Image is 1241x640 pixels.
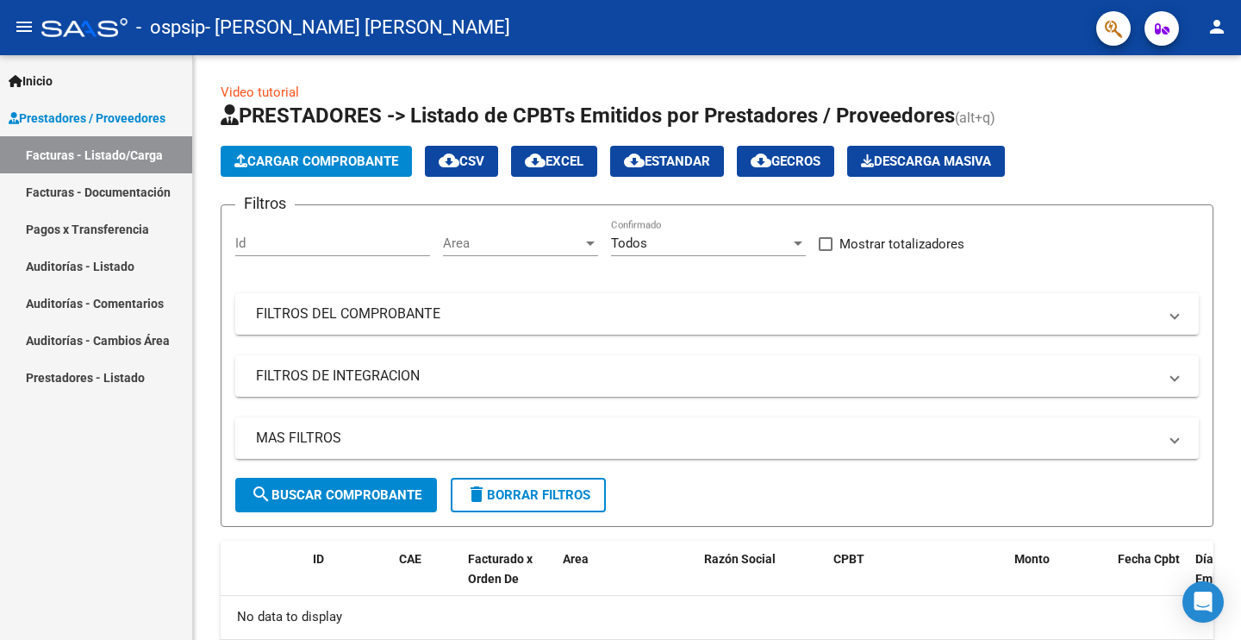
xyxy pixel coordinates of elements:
[556,541,672,617] datatable-header-cell: Area
[256,304,1157,323] mat-panel-title: FILTROS DEL COMPROBANTE
[425,146,498,177] button: CSV
[751,150,771,171] mat-icon: cloud_download
[221,104,955,128] span: PRESTADORES -> Listado de CPBTs Emitidos por Prestadores / Proveedores
[221,85,299,100] a: Video tutorial
[399,552,421,566] span: CAE
[235,293,1199,335] mat-expansion-panel-header: FILTROS DEL COMPROBANTE
[251,484,271,505] mat-icon: search
[439,154,484,169] span: CSV
[451,478,606,512] button: Borrar Filtros
[610,146,724,177] button: Estandar
[136,9,205,47] span: - ospsip
[466,487,590,503] span: Borrar Filtros
[14,16,34,37] mat-icon: menu
[221,596,1213,639] div: No data to display
[205,9,510,47] span: - [PERSON_NAME] [PERSON_NAME]
[624,154,710,169] span: Estandar
[221,146,412,177] button: Cargar Comprobante
[511,146,597,177] button: EXCEL
[704,552,776,566] span: Razón Social
[392,541,461,617] datatable-header-cell: CAE
[737,146,834,177] button: Gecros
[443,235,583,251] span: Area
[439,150,459,171] mat-icon: cloud_download
[235,355,1199,397] mat-expansion-panel-header: FILTROS DE INTEGRACION
[833,552,864,566] span: CPBT
[235,478,437,512] button: Buscar Comprobante
[235,191,295,216] h3: Filtros
[563,552,589,566] span: Area
[839,234,964,254] span: Mostrar totalizadores
[847,146,1005,177] app-download-masive: Descarga masiva de comprobantes (adjuntos)
[466,484,487,505] mat-icon: delete
[697,541,826,617] datatable-header-cell: Razón Social
[461,541,556,617] datatable-header-cell: Facturado x Orden De
[1182,581,1224,623] div: Open Intercom Messenger
[256,429,1157,448] mat-panel-title: MAS FILTROS
[1207,16,1227,37] mat-icon: person
[9,109,165,128] span: Prestadores / Proveedores
[234,154,398,169] span: Cargar Comprobante
[955,110,995,126] span: (alt+q)
[826,541,1007,617] datatable-header-cell: CPBT
[235,417,1199,459] mat-expansion-panel-header: MAS FILTROS
[751,154,820,169] span: Gecros
[313,552,324,566] span: ID
[525,150,546,171] mat-icon: cloud_download
[251,487,421,503] span: Buscar Comprobante
[611,235,647,251] span: Todos
[847,146,1005,177] button: Descarga Masiva
[525,154,583,169] span: EXCEL
[861,154,991,169] span: Descarga Masiva
[306,541,392,617] datatable-header-cell: ID
[624,150,645,171] mat-icon: cloud_download
[1111,541,1188,617] datatable-header-cell: Fecha Cpbt
[9,72,53,91] span: Inicio
[1014,552,1050,566] span: Monto
[256,367,1157,386] mat-panel-title: FILTROS DE INTEGRACION
[1118,552,1180,566] span: Fecha Cpbt
[468,552,533,586] span: Facturado x Orden De
[1007,541,1111,617] datatable-header-cell: Monto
